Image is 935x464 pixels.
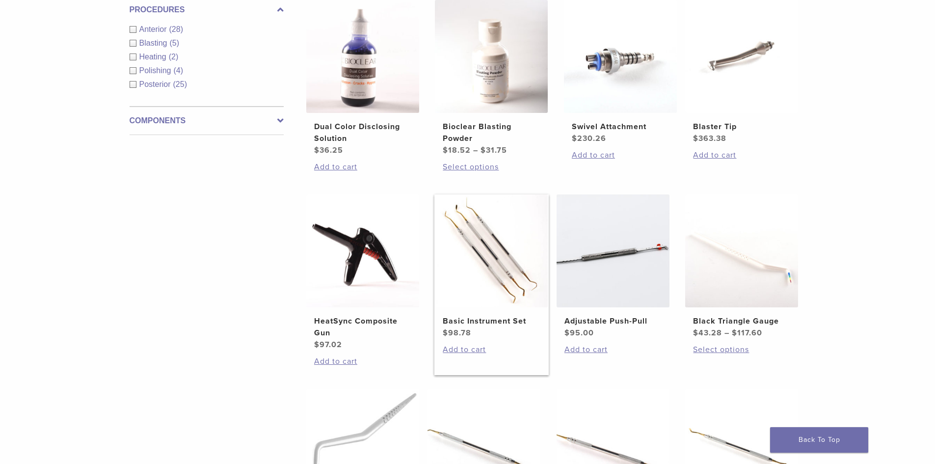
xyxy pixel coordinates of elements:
[173,66,183,75] span: (4)
[732,328,737,338] span: $
[685,194,798,307] img: Black Triangle Gauge
[693,328,698,338] span: $
[732,328,762,338] bdi: 117.60
[139,25,169,33] span: Anterior
[173,80,187,88] span: (25)
[572,134,577,143] span: $
[473,145,478,155] span: –
[314,355,411,367] a: Add to cart: “HeatSync Composite Gun”
[443,328,471,338] bdi: 98.78
[130,115,284,127] label: Components
[169,53,179,61] span: (2)
[169,39,179,47] span: (5)
[139,39,170,47] span: Blasting
[481,145,486,155] span: $
[314,145,320,155] span: $
[556,194,670,339] a: Adjustable Push-PullAdjustable Push-Pull $95.00
[443,344,540,355] a: Add to cart: “Basic Instrument Set”
[434,194,549,339] a: Basic Instrument SetBasic Instrument Set $98.78
[557,194,669,307] img: Adjustable Push-Pull
[306,194,420,351] a: HeatSync Composite GunHeatSync Composite Gun $97.02
[564,328,594,338] bdi: 95.00
[139,80,173,88] span: Posterior
[314,145,343,155] bdi: 36.25
[443,121,540,144] h2: Bioclear Blasting Powder
[564,328,570,338] span: $
[693,315,790,327] h2: Black Triangle Gauge
[481,145,507,155] bdi: 31.75
[169,25,183,33] span: (28)
[693,121,790,133] h2: Blaster Tip
[572,149,669,161] a: Add to cart: “Swivel Attachment”
[770,427,868,453] a: Back To Top
[130,4,284,16] label: Procedures
[443,328,448,338] span: $
[306,194,419,307] img: HeatSync Composite Gun
[564,315,662,327] h2: Adjustable Push-Pull
[572,121,669,133] h2: Swivel Attachment
[443,161,540,173] a: Select options for “Bioclear Blasting Powder”
[314,121,411,144] h2: Dual Color Disclosing Solution
[314,161,411,173] a: Add to cart: “Dual Color Disclosing Solution”
[314,340,342,350] bdi: 97.02
[693,134,698,143] span: $
[443,315,540,327] h2: Basic Instrument Set
[435,194,548,307] img: Basic Instrument Set
[139,66,174,75] span: Polishing
[724,328,729,338] span: –
[443,145,471,155] bdi: 18.52
[693,344,790,355] a: Select options for “Black Triangle Gauge”
[572,134,606,143] bdi: 230.26
[139,53,169,61] span: Heating
[314,315,411,339] h2: HeatSync Composite Gun
[685,194,799,339] a: Black Triangle GaugeBlack Triangle Gauge
[693,328,722,338] bdi: 43.28
[693,134,726,143] bdi: 363.38
[564,344,662,355] a: Add to cart: “Adjustable Push-Pull”
[443,145,448,155] span: $
[693,149,790,161] a: Add to cart: “Blaster Tip”
[314,340,320,350] span: $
